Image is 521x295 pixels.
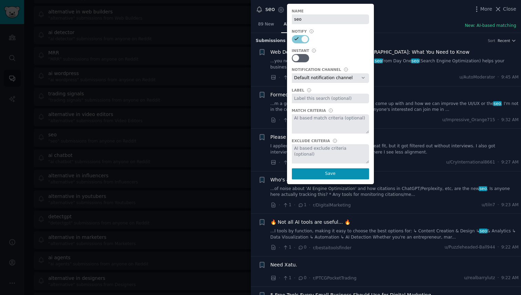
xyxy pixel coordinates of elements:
[270,91,318,98] a: Formed a new blog!
[292,14,369,24] input: Name this search
[501,202,519,208] span: 9:23 AM
[279,116,280,124] span: ·
[279,74,280,81] span: ·
[313,245,351,250] span: r/bestaitoolsfinder
[292,108,326,113] div: Match Criteria
[270,134,328,141] a: Please rate my resume.
[292,94,369,103] input: Label this search (optional)
[292,67,341,72] div: Notification Channel
[480,6,492,13] span: More
[498,74,499,81] span: ·
[498,117,499,123] span: ·
[292,48,309,53] div: Instant
[473,6,492,13] button: More
[498,244,499,251] span: ·
[270,143,519,155] a: I applied to so many positions where I found a great fit, but it got filtered out without intervi...
[501,244,519,251] span: 9:22 AM
[279,201,280,209] span: ·
[298,244,306,251] span: 0
[464,275,495,281] span: u/realbarrylutz
[479,186,487,191] span: seo
[294,274,295,282] span: ·
[493,101,502,106] span: seo
[494,6,516,13] button: Close
[284,21,305,28] span: All Results
[270,58,519,70] a: ...you need a smart strategy. # 🔍 6. Think Aboutseofrom Day Oneseo(Search Engine Optimization) he...
[283,159,291,166] span: 1
[270,228,519,240] a: ...I tools by function, making it easy to choose the best options for: ↳ Content Creation & Desig...
[283,117,291,123] span: 1
[501,275,519,281] span: 9:22 AM
[283,275,291,281] span: 1
[279,244,280,251] span: ·
[270,261,297,268] a: Need Xatu.
[283,74,291,81] span: 1
[501,117,519,123] span: 9:32 AM
[309,274,310,282] span: ·
[258,21,274,28] span: 89 New
[498,38,516,43] button: Recent
[313,276,356,281] span: r/PTCGPocketTrading
[270,176,373,183] a: Who's actually tracking AEO / AI citations?
[459,74,495,81] span: u/AutoModerator
[279,159,280,166] span: ·
[498,275,499,281] span: ·
[270,101,519,113] a: ...m a group and discuss what new topics we can come up with and how we can improve the UI/UX or ...
[465,23,516,29] button: New: AI-based matching
[298,202,306,208] span: 1
[294,244,295,251] span: ·
[265,5,275,14] div: seo
[498,38,510,43] span: Recent
[270,219,350,226] a: 🔥 Not all AI tools are useful... 🔥
[309,244,310,251] span: ·
[313,203,351,208] span: r/DigitalMarketing
[292,9,304,13] div: Name
[292,88,305,93] div: Label
[498,202,499,208] span: ·
[298,275,306,281] span: 0
[292,29,307,34] div: Notify
[503,6,516,13] span: Close
[446,159,495,166] span: u/CryInternational8661
[488,38,496,43] div: Sort
[498,159,499,166] span: ·
[281,19,308,33] a: All Results
[482,202,495,208] span: u/tiln7
[445,244,495,251] span: u/Puzzleheaded-Ball944
[279,274,280,282] span: ·
[292,138,330,143] div: Exclude Criteria
[256,19,276,33] a: 89 New
[292,168,369,179] button: Save
[479,229,488,233] span: seo
[374,59,383,63] span: seo
[501,74,519,81] span: 9:45 AM
[501,159,519,166] span: 9:27 AM
[256,38,286,44] span: Submission s
[270,49,470,56] a: Web Design for Small Businesses in [GEOGRAPHIC_DATA]: What You Need to Know
[270,186,519,198] a: ...of noise about 'AI Engine Optimization' and how citations in ChatGPT/Perplexity, etc, are the ...
[411,59,420,63] span: seo
[309,201,310,209] span: ·
[283,202,291,208] span: 1
[283,244,291,251] span: 1
[294,201,295,209] span: ·
[442,117,495,123] span: u/Impressive_Orange715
